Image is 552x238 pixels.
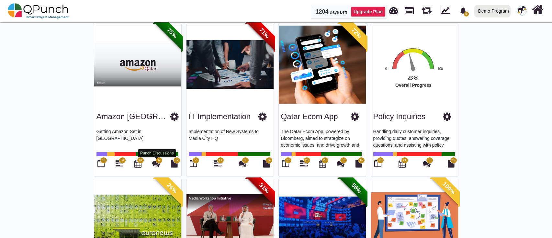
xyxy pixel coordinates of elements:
span: 12 [452,158,455,163]
a: avatar [513,0,531,21]
i: Punch Discussions [337,160,344,167]
div: Demo Program [478,6,509,17]
div: Dynamic Report [437,0,456,22]
div: Punch Discussions [138,149,176,157]
i: Calendar [319,160,326,167]
p: The Qatar Ecom App, powered by Bloomberg, aimed to strategize on economic issues, and drive growt... [281,128,364,148]
i: Gantt [300,160,308,167]
i: Board [97,160,105,167]
i: Roadmap [214,160,221,167]
i: Gantt [116,160,123,167]
span: 14 [267,158,271,163]
span: 0 [429,158,430,163]
svg: Interactive chart [369,47,470,108]
div: Overall Progress. Highcharts interactive chart. [369,47,470,108]
span: 0 [244,158,246,163]
span: 72% [338,15,374,51]
span: 71% [246,15,282,51]
span: 6 [158,158,160,163]
span: 56% [338,170,374,206]
span: 20 [323,158,326,163]
a: Upgrade Plan [351,6,385,17]
span: 26% [154,170,190,206]
i: Document Library [263,160,270,167]
span: 11 [219,158,222,163]
i: Document Library [355,160,362,167]
a: IT Implementation [189,112,251,121]
span: 1204 [315,8,328,15]
i: Board [190,160,197,167]
text: 0 [385,67,387,71]
i: Document Library [448,160,455,167]
span: 0 [343,158,344,163]
span: Days Left [330,10,347,15]
p: Implementation of New Systems to Media City HQ [189,128,271,148]
span: 27 [287,158,290,163]
text: 42% [408,76,418,81]
span: 100% [431,170,467,206]
div: Notification [457,5,469,17]
span: 13 [139,158,142,163]
a: Qatar Ecom App [281,112,338,121]
span: 31% [246,170,282,206]
i: Calendar [134,160,141,167]
i: Calendar [399,160,406,167]
a: 28 [300,162,308,167]
text: Overall Progress [395,83,432,88]
i: Board [282,160,289,167]
span: Demo Support [517,6,527,16]
span: 23 [121,158,124,163]
span: 21 [403,158,406,163]
span: 28 [305,158,309,163]
a: Amazon [GEOGRAPHIC_DATA] [96,112,208,121]
p: Handling daily customer inquiries, providing quotes, answering coverage questions, and assisting ... [373,128,456,148]
span: 21 [379,158,382,163]
a: bell fill0 [456,0,472,21]
i: Home [532,4,543,16]
span: 15 [360,158,363,163]
p: Getting Amazon Set in [GEOGRAPHIC_DATA] [96,128,179,148]
span: 7 [195,158,197,163]
img: qpunch-sp.fa6292f.png [8,1,69,21]
text: 100 [437,67,443,71]
span: Projects [405,4,414,14]
a: 23 [116,162,123,167]
i: Punch Discussions [239,160,246,167]
span: 17 [175,158,178,163]
path: 42 %. Speed. [407,53,415,70]
svg: bell fill [460,7,467,14]
span: Dashboard [389,4,398,14]
i: Document Library [171,160,178,167]
span: 0 [464,12,469,17]
a: Policy Inquiries [373,112,425,121]
img: avatar [517,6,527,16]
span: Sprints [422,3,432,14]
i: Board [374,160,381,167]
h3: Amazon Qatar [96,112,170,121]
a: Demo Program [471,0,513,22]
span: 75% [154,15,190,51]
i: Punch Discussions [423,160,431,167]
span: 19 [102,158,105,163]
a: 11 [214,162,221,167]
